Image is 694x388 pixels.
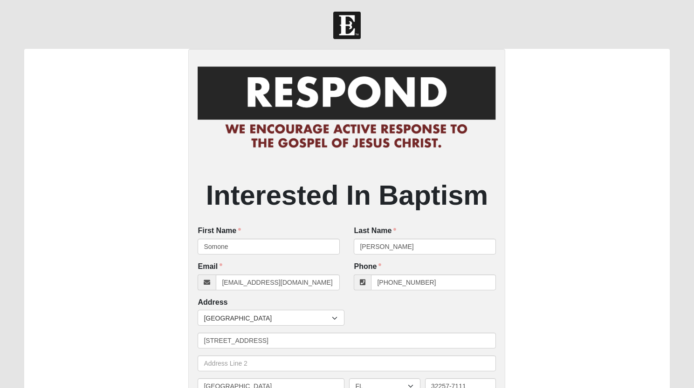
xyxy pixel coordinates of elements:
label: Email [198,261,222,272]
img: RespondCardHeader.png [198,58,496,158]
input: Address Line 1 [198,333,496,348]
label: Phone [354,261,381,272]
label: Address [198,297,227,308]
input: Address Line 2 [198,355,496,371]
label: Last Name [354,226,396,236]
h2: Interested In Baptism [198,179,496,212]
span: [GEOGRAPHIC_DATA] [204,310,332,326]
img: Church of Eleven22 Logo [333,12,361,39]
label: First Name [198,226,241,236]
